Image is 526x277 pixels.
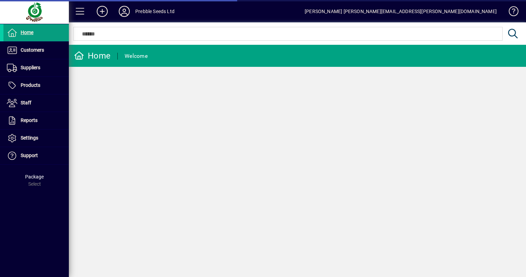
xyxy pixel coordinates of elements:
[21,117,38,123] span: Reports
[3,59,69,76] a: Suppliers
[21,30,33,35] span: Home
[25,174,44,179] span: Package
[21,82,40,88] span: Products
[3,94,69,112] a: Staff
[21,47,44,53] span: Customers
[125,51,148,62] div: Welcome
[3,77,69,94] a: Products
[21,135,38,141] span: Settings
[74,50,111,61] div: Home
[91,5,113,18] button: Add
[3,130,69,147] a: Settings
[3,147,69,164] a: Support
[21,153,38,158] span: Support
[3,42,69,59] a: Customers
[21,100,31,105] span: Staff
[135,6,175,17] div: Prebble Seeds Ltd
[504,1,517,24] a: Knowledge Base
[113,5,135,18] button: Profile
[3,112,69,129] a: Reports
[305,6,497,17] div: [PERSON_NAME] [PERSON_NAME][EMAIL_ADDRESS][PERSON_NAME][DOMAIN_NAME]
[21,65,40,70] span: Suppliers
